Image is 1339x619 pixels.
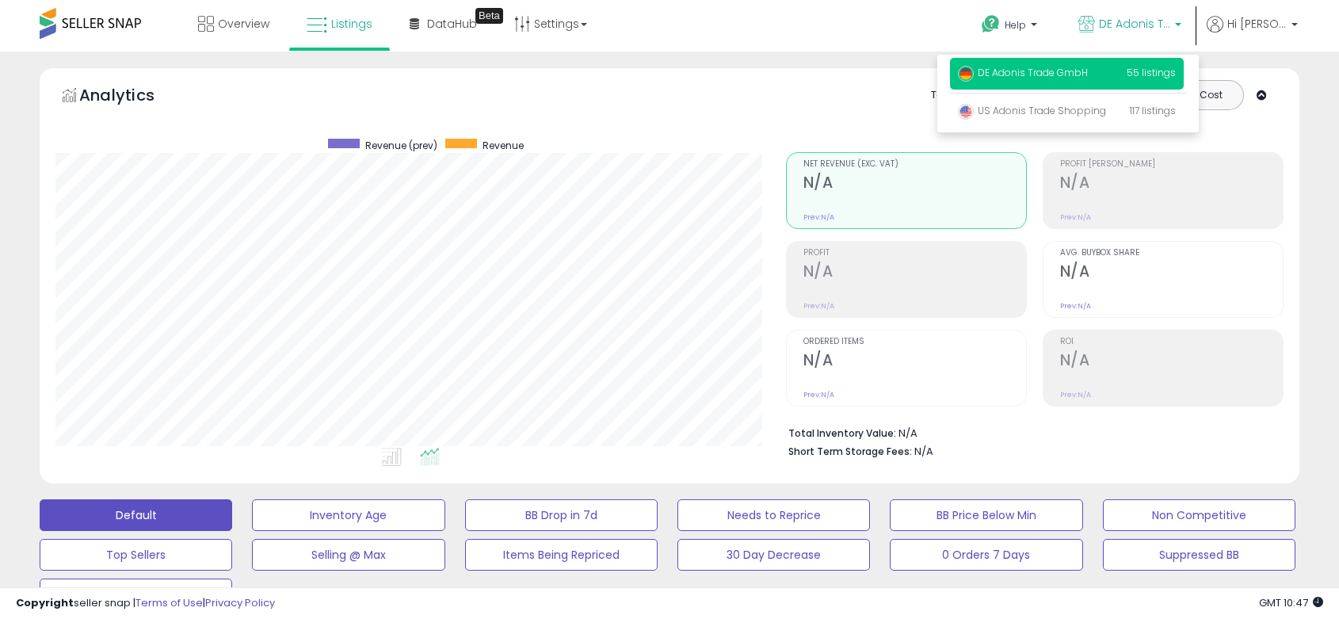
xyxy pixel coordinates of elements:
[218,16,269,32] span: Overview
[914,444,933,459] span: N/A
[1005,18,1026,32] span: Help
[427,16,477,32] span: DataHub
[803,338,1026,346] span: Ordered Items
[1259,595,1323,610] span: 2025-10-10 10:47 GMT
[1060,212,1091,222] small: Prev: N/A
[677,539,870,571] button: 30 Day Decrease
[958,104,1106,117] span: US Adonis Trade Shopping
[331,16,372,32] span: Listings
[1060,351,1283,373] h2: N/A
[1103,499,1295,531] button: Non Competitive
[788,422,1272,441] li: N/A
[16,596,275,611] div: seller snap | |
[803,212,834,222] small: Prev: N/A
[79,84,185,110] h5: Analytics
[475,8,503,24] div: Tooltip anchor
[803,262,1026,284] h2: N/A
[483,139,524,152] span: Revenue
[252,499,444,531] button: Inventory Age
[1103,539,1295,571] button: Suppressed BB
[1060,160,1283,169] span: Profit [PERSON_NAME]
[1060,390,1091,399] small: Prev: N/A
[803,351,1026,373] h2: N/A
[890,539,1082,571] button: 0 Orders 7 Days
[803,249,1026,258] span: Profit
[365,139,437,152] span: Revenue (prev)
[958,66,974,82] img: germany.png
[788,445,912,458] b: Short Term Storage Fees:
[465,499,658,531] button: BB Drop in 7d
[958,66,1088,79] span: DE Adonis Trade GmbH
[1060,249,1283,258] span: Avg. Buybox Share
[1060,262,1283,284] h2: N/A
[1130,104,1176,117] span: 117 listings
[1227,16,1287,32] span: Hi [PERSON_NAME]
[803,160,1026,169] span: Net Revenue (Exc. VAT)
[1207,16,1298,52] a: Hi [PERSON_NAME]
[788,426,896,440] b: Total Inventory Value:
[677,499,870,531] button: Needs to Reprice
[205,595,275,610] a: Privacy Policy
[803,174,1026,195] h2: N/A
[465,539,658,571] button: Items Being Repriced
[135,595,203,610] a: Terms of Use
[40,499,232,531] button: Default
[890,499,1082,531] button: BB Price Below Min
[803,390,834,399] small: Prev: N/A
[1099,16,1170,32] span: DE Adonis Trade GmbH
[40,579,232,610] button: Support Tag
[1060,301,1091,311] small: Prev: N/A
[958,104,974,120] img: usa.png
[969,2,1053,52] a: Help
[931,88,993,103] div: Totals For
[1060,174,1283,195] h2: N/A
[1060,338,1283,346] span: ROI
[803,301,834,311] small: Prev: N/A
[40,539,232,571] button: Top Sellers
[981,14,1001,34] i: Get Help
[252,539,444,571] button: Selling @ Max
[16,595,74,610] strong: Copyright
[1127,66,1176,79] span: 55 listings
